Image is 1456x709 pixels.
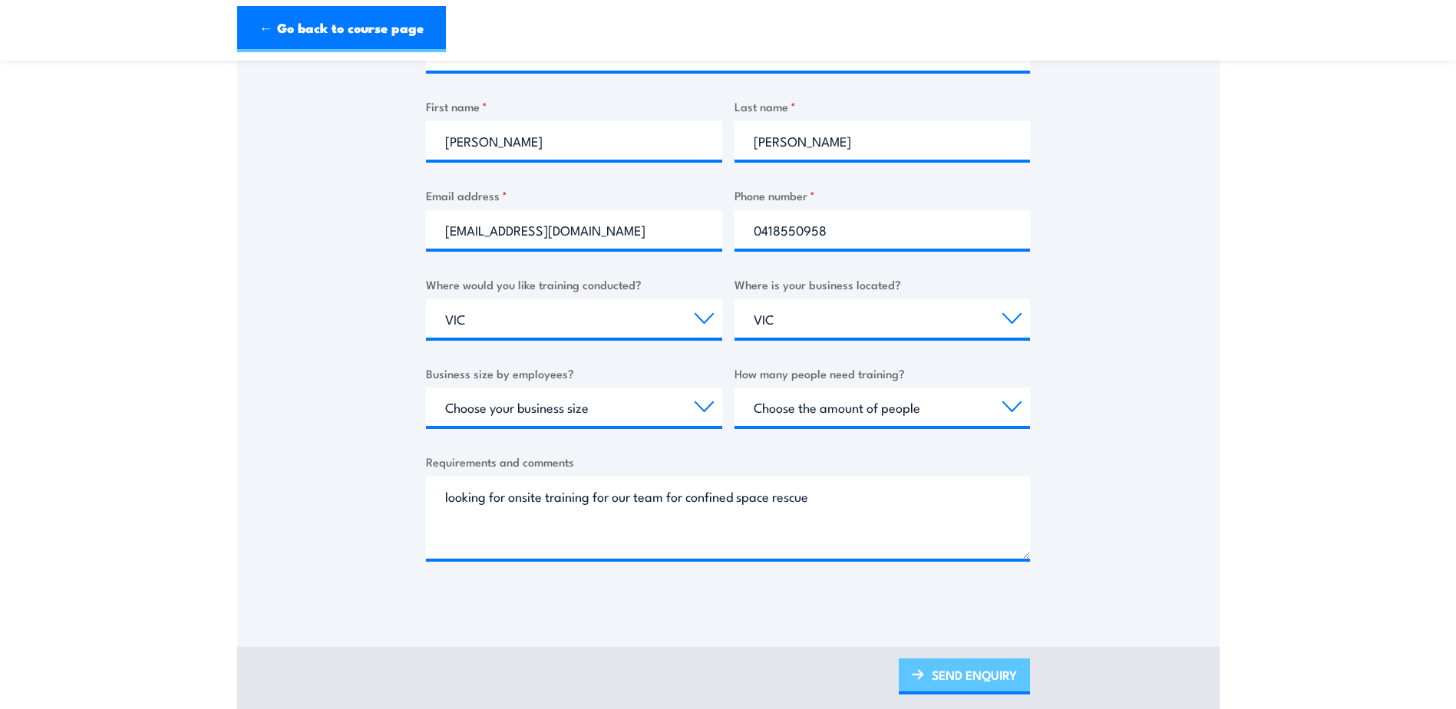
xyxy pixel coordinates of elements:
[237,6,446,52] a: ← Go back to course page
[426,97,722,115] label: First name
[426,186,722,204] label: Email address
[426,364,722,382] label: Business size by employees?
[735,97,1031,115] label: Last name
[426,453,1030,470] label: Requirements and comments
[735,364,1031,382] label: How many people need training?
[899,658,1030,694] a: SEND ENQUIRY
[426,275,722,293] label: Where would you like training conducted?
[735,186,1031,204] label: Phone number
[735,275,1031,293] label: Where is your business located?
